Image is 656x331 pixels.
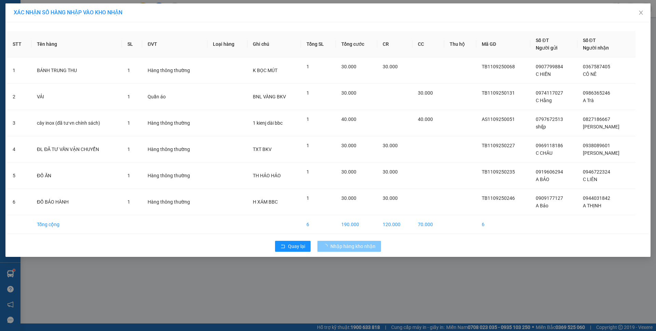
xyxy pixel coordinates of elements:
span: C CHÂU [536,150,552,156]
td: Hàng thông thường [142,110,207,136]
span: C HIỀN [536,71,551,77]
td: 2 [7,84,31,110]
span: VP Gửi: Hòa Thắng [3,26,32,30]
span: TB1109250068 [482,64,515,69]
td: 4 [7,136,31,163]
span: [PERSON_NAME] [583,124,619,129]
td: ĐL ĐÃ TƯ VẤN VẬN CHUYỂN [31,136,122,163]
span: 1 [127,147,130,152]
th: Tổng cước [336,31,377,57]
td: 3 [7,110,31,136]
span: 0944031842 [583,195,610,201]
span: TB1109250235 [482,169,515,175]
span: [PERSON_NAME] [583,150,619,156]
span: 1 [306,116,309,122]
span: AS1109250051 [482,116,515,122]
span: CTY TNHH DLVT TIẾN OANH [25,4,96,10]
th: Thu hộ [444,31,476,57]
span: 0919606294 [536,169,563,175]
span: 30.000 [341,195,356,201]
span: 30.000 [418,90,433,96]
td: Hàng thông thường [142,163,207,189]
span: VP Nhận: [GEOGRAPHIC_DATA] [52,25,86,31]
span: Quay lại [288,243,305,250]
span: TH HẢO HẢO [253,173,281,178]
span: XÁC NHẬN SỐ HÀNG NHẬP VÀO KHO NHẬN [14,9,122,16]
span: 1 kienj dài bbc [253,120,283,126]
span: 30.000 [383,64,398,69]
span: ---------------------------------------------- [15,47,88,52]
span: 1 [306,64,309,69]
span: Người nhận [583,45,609,51]
th: STT [7,31,31,57]
span: K BỌC MÚT [253,68,277,73]
th: CR [377,31,412,57]
span: 1 [306,169,309,175]
span: 1 [127,199,130,205]
td: 70.000 [412,215,444,234]
th: CC [412,31,444,57]
button: Nhập hàng kho nhận [317,241,381,252]
span: rollback [281,244,285,249]
td: 5 [7,163,31,189]
td: 120.000 [377,215,412,234]
span: C LIÊN [583,177,597,182]
span: CÔ NÊ [583,71,597,77]
strong: NHẬN HÀNG NHANH - GIAO TỐC HÀNH [27,11,95,16]
td: BÁNH TRUNG THU [31,57,122,84]
td: Quần áo [142,84,207,110]
span: 0969118186 [536,143,563,148]
td: ĐỒ BẢO HÀNH [31,189,122,215]
th: Tên hàng [31,31,122,57]
td: 190.000 [336,215,377,234]
td: 6 [301,215,336,234]
span: A Trà [583,98,594,103]
td: VẢI [31,84,122,110]
span: 0907799884 [536,64,563,69]
span: TXT BKV [253,147,272,152]
button: rollbackQuay lại [275,241,311,252]
span: shi[p [536,124,546,129]
span: 1 [306,195,309,201]
span: 40.000 [341,116,356,122]
span: 1 [127,68,130,73]
span: 0797672513 [536,116,563,122]
button: Close [631,3,651,23]
span: 40.000 [418,116,433,122]
span: 30.000 [383,195,398,201]
span: close [638,10,644,15]
span: A THỊNH [583,203,601,208]
span: TB1109250246 [482,195,515,201]
span: A Bảo [536,203,548,208]
span: 0909177127 [536,195,563,201]
span: 30.000 [341,169,356,175]
span: ĐT: 0935 882 082 [52,41,77,44]
th: Tổng SL [301,31,336,57]
span: ĐC: 77 [PERSON_NAME], Xã HT [3,32,46,39]
span: 30.000 [341,90,356,96]
span: Số ĐT [583,38,596,43]
span: 30.000 [383,143,398,148]
td: Hàng thông thường [142,57,207,84]
td: Tổng cộng [31,215,122,234]
th: ĐVT [142,31,207,57]
span: Người gửi [536,45,558,51]
img: logo [3,4,20,22]
span: C Hằng [536,98,552,103]
td: Hàng thông thường [142,136,207,163]
th: Mã GD [476,31,530,57]
span: 0827186667 [583,116,610,122]
span: TB1109250227 [482,143,515,148]
span: Số ĐT [536,38,549,43]
span: 0938089601 [583,143,610,148]
td: cây inox (đã tư vn chính sách) [31,110,122,136]
th: Loại hàng [207,31,247,57]
span: 1 [306,90,309,96]
span: ĐC: 266 Đồng Đen, P10, Q TB [52,35,97,38]
td: 6 [476,215,530,234]
span: 0367587405 [583,64,610,69]
span: 30.000 [341,64,356,69]
span: BNL VÀNG BKV [253,94,286,99]
strong: 1900 633 614 [46,17,75,22]
span: 0974117027 [536,90,563,96]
